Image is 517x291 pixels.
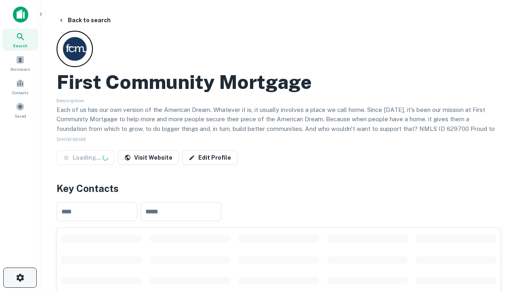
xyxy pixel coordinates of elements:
span: SHOW MORE [57,137,86,142]
span: Description [57,98,84,103]
span: Borrowers [11,66,30,72]
span: Search [13,42,27,49]
img: capitalize-icon.png [13,6,28,23]
h2: First Community Mortgage [57,70,312,94]
h4: Key Contacts [57,181,501,196]
span: Saved [15,113,26,119]
p: Each of us has our own version of the American Dream. Whatever it is, it usually involves a place... [57,105,501,143]
a: Saved [2,99,38,121]
iframe: Chat Widget [477,226,517,265]
a: Contacts [2,76,38,97]
a: Search [2,29,38,51]
a: Edit Profile [182,150,237,165]
a: Visit Website [118,150,179,165]
a: Borrowers [2,52,38,74]
span: Contacts [12,89,28,96]
button: Back to search [55,13,114,27]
